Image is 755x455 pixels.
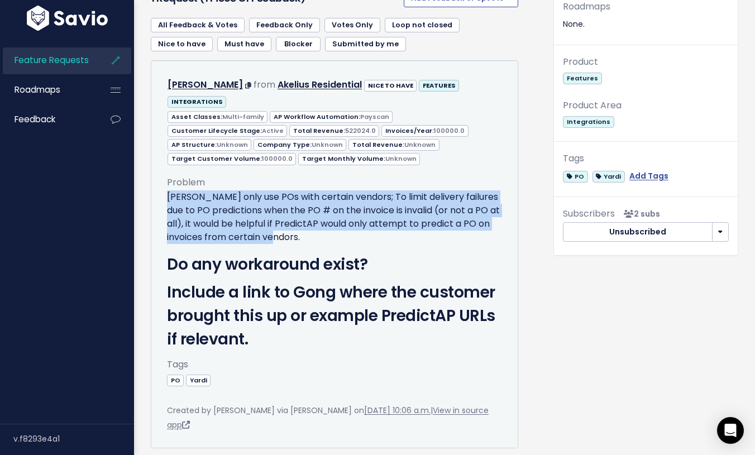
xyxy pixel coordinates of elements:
h2: Do any workaround exist? [167,253,502,276]
a: Feature Requests [3,47,93,73]
span: Unknown [385,154,417,163]
strong: FEATURES [423,81,456,90]
span: Payscan [360,112,389,121]
img: logo-white.9d6f32f41409.svg [24,6,111,31]
p: [PERSON_NAME] only use POs with certain vendors; To limit delivery failures due to PO predictions... [167,190,502,244]
span: Target Customer Volume: [168,153,296,165]
span: Yardi [186,375,211,386]
span: Created by [PERSON_NAME] via [PERSON_NAME] on | [167,405,489,430]
button: Unsubscribed [563,222,713,242]
strong: NICE TO HAVE [368,81,413,90]
a: Roadmaps [3,77,93,103]
span: Company Type: [254,139,346,151]
span: Target Monthly Volume: [298,153,420,165]
a: Akelius Residential [278,78,362,91]
span: PO [167,375,184,386]
div: Open Intercom Messenger [717,417,744,444]
a: Nice to have [151,37,213,51]
div: None. [563,17,729,31]
a: Feedback Only [249,18,320,32]
span: AP Workflow Automation: [270,111,393,123]
span: Unknown [312,140,343,149]
a: PO [563,169,587,183]
a: Votes Only [324,18,380,32]
span: Total Revenue: [348,139,439,151]
span: Features [563,73,601,84]
span: Asset Classes: [168,111,267,123]
h2: Include a link to Gong where the customer brought this up or example PredictAP URLs if relevant. [167,281,502,351]
span: Feature Requests [15,54,89,66]
span: Total Revenue: [289,125,379,137]
div: v.f8293e4a1 [13,424,134,453]
span: 100000.0 [262,154,293,163]
span: from [254,78,275,91]
span: 100000.0 [434,126,465,135]
a: PO [167,374,184,385]
span: Multi-family [222,112,264,121]
strong: INTEGRATIONS [171,97,223,106]
div: Product [563,54,729,70]
span: Invoices/Year: [381,125,468,137]
div: Product Area [563,98,729,114]
span: 522024.0 [345,126,376,135]
span: <p><strong>Subscribers</strong><br><br> - Emma Whitman<br> - Greg Achenbach<br> </p> [619,208,660,219]
a: [DATE] 10:06 a.m. [364,405,431,416]
a: Yardi [186,374,211,385]
a: [PERSON_NAME] [168,78,243,91]
span: Roadmaps [15,84,60,95]
a: Loop not closed [385,18,460,32]
a: All Feedback & Votes [151,18,245,32]
span: Feedback [15,113,55,125]
span: Unknown [404,140,436,149]
span: Integrations [563,116,614,128]
span: Subscribers [563,207,615,220]
span: Tags [167,358,188,371]
div: Tags [563,151,729,167]
span: PO [563,171,587,183]
a: Feedback [3,107,93,132]
a: Submitted by me [325,37,406,51]
span: Active [262,126,284,135]
a: Add Tags [629,169,668,183]
span: Customer Lifecycle Stage: [168,125,287,137]
span: Problem [167,176,205,189]
a: View in source app [167,405,489,430]
span: AP Structure: [168,139,251,151]
a: Yardi [592,169,625,183]
a: Must have [217,37,271,51]
span: Yardi [592,171,625,183]
span: Unknown [217,140,248,149]
a: Blocker [276,37,321,51]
